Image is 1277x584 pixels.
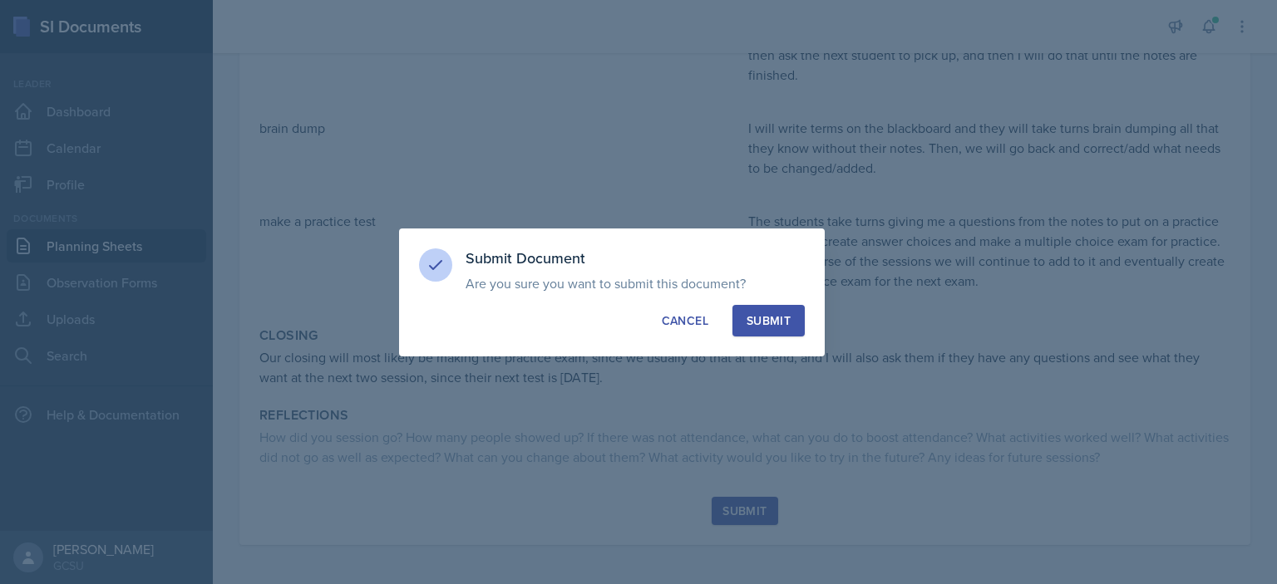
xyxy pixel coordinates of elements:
h3: Submit Document [466,248,805,268]
button: Cancel [648,305,722,336]
button: Submit [732,305,805,336]
div: Submit [747,312,791,329]
p: Are you sure you want to submit this document? [466,275,805,292]
div: Cancel [662,312,708,329]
